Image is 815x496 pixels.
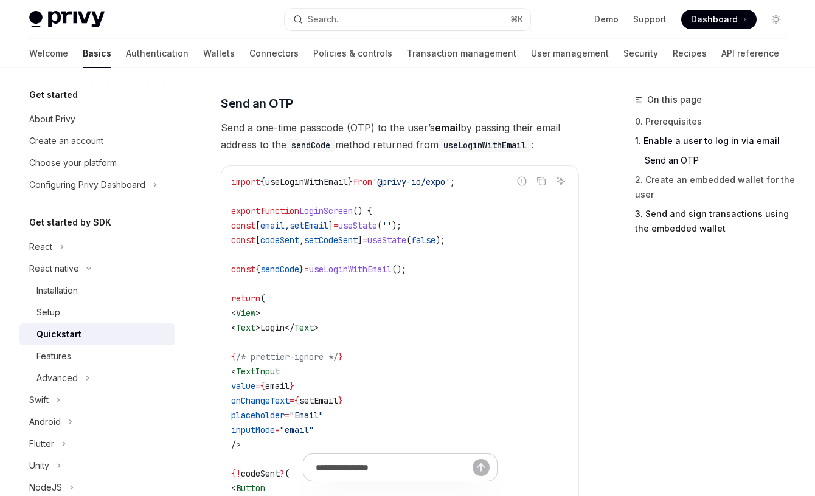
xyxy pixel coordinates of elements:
[231,205,260,216] span: export
[36,327,81,342] div: Quickstart
[260,293,265,304] span: (
[514,173,530,189] button: Report incorrect code
[36,305,60,320] div: Setup
[362,235,367,246] span: =
[411,235,435,246] span: false
[255,381,260,391] span: =
[231,439,241,450] span: />
[231,395,290,406] span: onChangeText
[367,235,406,246] span: useState
[29,134,103,148] div: Create an account
[304,235,358,246] span: setCodeSent
[314,322,319,333] span: >
[221,119,579,153] span: Send a one-time passcode (OTP) to the user’s by passing their email address to the method returne...
[260,381,265,391] span: {
[126,39,189,68] a: Authentication
[531,39,609,68] a: User management
[766,10,786,29] button: Toggle dark mode
[450,176,455,187] span: ;
[221,95,293,112] span: Send an OTP
[294,322,314,333] span: Text
[29,239,52,254] div: React
[19,455,175,477] button: Toggle Unity section
[29,177,145,192] div: Configuring Privy Dashboard
[285,220,290,231] span: ,
[635,131,796,151] a: 1. Enable a user to log in via email
[231,293,260,304] span: return
[231,322,236,333] span: <
[29,215,111,230] h5: Get started by SDK
[473,459,490,476] button: Send message
[691,13,738,26] span: Dashboard
[286,139,335,152] code: sendCode
[635,170,796,204] a: 2. Create an embedded wallet for the user
[260,235,299,246] span: codeSent
[382,220,392,231] span: ''
[29,415,61,429] div: Android
[29,393,49,407] div: Swift
[29,11,105,28] img: light logo
[353,205,372,216] span: () {
[231,235,255,246] span: const
[19,152,175,174] a: Choose your platform
[29,458,49,473] div: Unity
[673,39,707,68] a: Recipes
[435,235,445,246] span: );
[36,349,71,363] div: Features
[19,389,175,411] button: Toggle Swift section
[265,176,348,187] span: useLoginWithEmail
[290,220,328,231] span: setEmail
[260,264,299,275] span: sendCode
[29,480,62,495] div: NodeJS
[633,13,667,26] a: Support
[407,39,516,68] a: Transaction management
[19,411,175,433] button: Toggle Android section
[29,436,54,451] div: Flutter
[392,264,406,275] span: ();
[348,176,353,187] span: }
[19,236,175,258] button: Toggle React section
[255,264,260,275] span: {
[255,308,260,319] span: >
[299,205,353,216] span: LoginScreen
[19,258,175,280] button: Toggle React native section
[36,283,78,298] div: Installation
[681,10,757,29] a: Dashboard
[299,264,304,275] span: }
[231,424,275,435] span: inputMode
[299,235,304,246] span: ,
[372,176,450,187] span: '@privy-io/expo'
[623,39,658,68] a: Security
[299,395,338,406] span: setEmail
[280,424,314,435] span: "email"
[231,381,255,391] span: value
[19,301,175,323] a: Setup
[290,381,294,391] span: }
[304,264,309,275] span: =
[435,122,460,134] strong: email
[338,395,343,406] span: }
[647,92,702,107] span: On this page
[203,39,235,68] a: Wallets
[236,322,255,333] span: Text
[439,139,531,152] code: useLoginWithEmail
[353,176,372,187] span: from
[260,322,285,333] span: Login
[260,220,285,231] span: email
[294,395,299,406] span: {
[29,156,117,170] div: Choose your platform
[635,204,796,238] a: 3. Send and sign transactions using the embedded wallet
[83,39,111,68] a: Basics
[285,322,294,333] span: </
[19,367,175,389] button: Toggle Advanced section
[231,176,260,187] span: import
[328,220,333,231] span: ]
[36,371,78,385] div: Advanced
[308,12,342,27] div: Search...
[316,454,473,481] input: Ask a question...
[553,173,569,189] button: Ask AI
[29,261,79,276] div: React native
[19,323,175,345] a: Quickstart
[19,174,175,196] button: Toggle Configuring Privy Dashboard section
[231,220,255,231] span: const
